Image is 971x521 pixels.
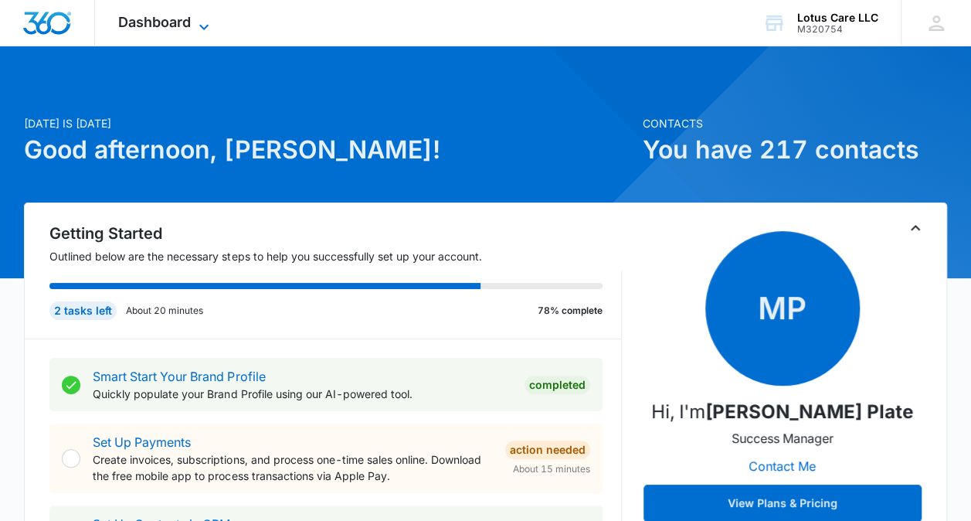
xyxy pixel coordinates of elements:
span: About 15 minutes [513,462,590,476]
div: Completed [525,376,590,394]
button: Contact Me [733,448,831,485]
p: Quickly populate your Brand Profile using our AI-powered tool. [93,386,511,402]
p: 78% complete [538,304,603,318]
span: Dashboard [118,14,191,30]
p: Contacts [643,115,947,131]
span: MP [705,231,860,386]
a: Smart Start Your Brand Profile [93,369,265,384]
a: Set Up Payments [93,434,191,450]
p: Success Manager [732,429,833,448]
button: Toggle Collapse [906,219,925,237]
p: Hi, I'm [651,398,913,426]
div: account id [797,24,878,35]
div: Action Needed [505,441,590,459]
h1: You have 217 contacts [643,131,947,169]
p: Create invoices, subscriptions, and process one-time sales online. Download the free mobile app t... [93,451,492,484]
div: account name [797,12,878,24]
p: [DATE] is [DATE] [24,115,633,131]
h2: Getting Started [49,222,621,245]
h1: Good afternoon, [PERSON_NAME]! [24,131,633,169]
p: Outlined below are the necessary steps to help you successfully set up your account. [49,248,621,264]
p: About 20 minutes [126,304,203,318]
div: 2 tasks left [49,301,117,320]
strong: [PERSON_NAME] Plate [705,400,913,423]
